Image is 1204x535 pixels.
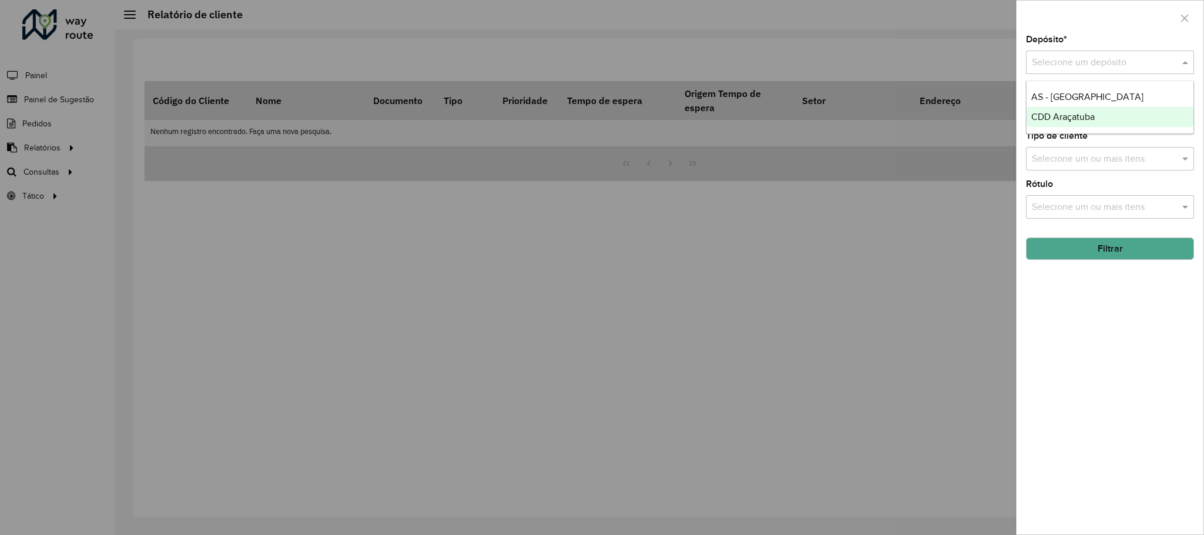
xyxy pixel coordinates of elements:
label: Rótulo [1026,177,1053,191]
button: Filtrar [1026,238,1194,260]
label: Depósito [1026,32,1067,46]
ng-dropdown-panel: Options list [1026,81,1193,134]
span: CDD Araçatuba [1031,112,1095,122]
span: AS - [GEOGRAPHIC_DATA] [1031,92,1143,102]
label: Tipo de cliente [1026,129,1088,143]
